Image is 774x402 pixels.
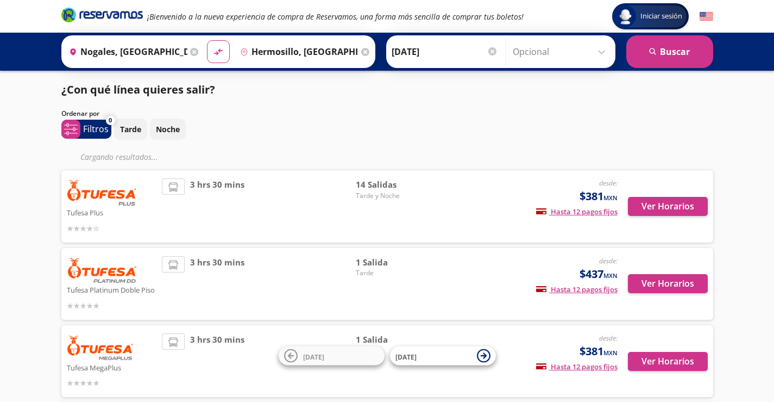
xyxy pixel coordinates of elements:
[603,271,618,280] small: MXN
[65,38,187,65] input: Buscar Origen
[628,197,708,216] button: Ver Horarios
[599,178,618,188] em: desde:
[536,362,618,372] span: Hasta 12 pagos fijos
[636,11,687,22] span: Iniciar sesión
[67,178,137,206] img: Tufesa Plus
[61,7,143,23] i: Brand Logo
[67,256,137,283] img: Tufesa Platinum Doble Piso
[150,119,186,140] button: Noche
[390,347,496,366] button: [DATE]
[580,343,618,360] span: $381
[67,361,157,374] p: Tufesa MegaPlus
[61,109,99,119] p: Ordenar por
[67,206,157,219] p: Tufesa Plus
[356,256,432,269] span: 1 Salida
[147,11,524,22] em: ¡Bienvenido a la nueva experiencia de compra de Reservamos, una forma más sencilla de comprar tus...
[67,283,157,296] p: Tufesa Platinum Doble Piso
[628,352,708,371] button: Ver Horarios
[599,256,618,265] em: desde:
[356,191,432,201] span: Tarde y Noche
[190,256,244,312] span: 3 hrs 30 mins
[356,268,432,278] span: Tarde
[236,38,358,65] input: Buscar Destino
[83,122,109,135] p: Filtros
[303,352,324,361] span: [DATE]
[392,38,498,65] input: Elegir Fecha
[356,345,432,355] span: Noche
[279,347,385,366] button: [DATE]
[80,152,158,162] em: Cargando resultados ...
[599,333,618,343] em: desde:
[109,116,112,125] span: 0
[190,333,244,389] span: 3 hrs 30 mins
[61,7,143,26] a: Brand Logo
[120,123,141,135] p: Tarde
[536,207,618,217] span: Hasta 12 pagos fijos
[513,38,610,65] input: Opcional
[628,274,708,293] button: Ver Horarios
[61,82,215,98] p: ¿Con qué línea quieres salir?
[61,120,111,139] button: 0Filtros
[190,178,244,234] span: 3 hrs 30 mins
[580,188,618,205] span: $381
[356,333,432,346] span: 1 Salida
[626,35,713,68] button: Buscar
[603,349,618,357] small: MXN
[67,333,134,361] img: Tufesa MegaPlus
[603,194,618,202] small: MXN
[580,266,618,282] span: $437
[356,178,432,191] span: 14 Salidas
[395,352,417,361] span: [DATE]
[700,10,713,23] button: English
[536,285,618,294] span: Hasta 12 pagos fijos
[114,119,147,140] button: Tarde
[156,123,180,135] p: Noche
